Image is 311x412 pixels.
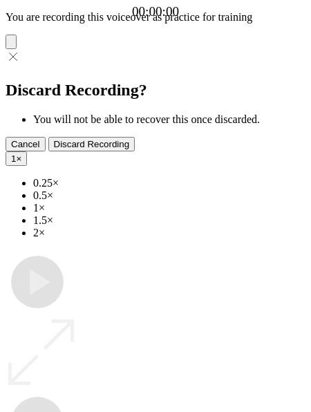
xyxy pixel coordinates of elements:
li: 0.25× [33,177,305,189]
button: Cancel [6,137,46,151]
button: Discard Recording [48,137,135,151]
li: 1.5× [33,214,305,227]
li: 0.5× [33,189,305,202]
span: 1 [11,153,16,164]
li: You will not be able to recover this once discarded. [33,113,305,126]
button: 1× [6,151,27,166]
li: 1× [33,202,305,214]
h2: Discard Recording? [6,81,305,100]
a: 00:00:00 [132,4,179,19]
li: 2× [33,227,305,239]
p: You are recording this voiceover as practice for training [6,11,305,24]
